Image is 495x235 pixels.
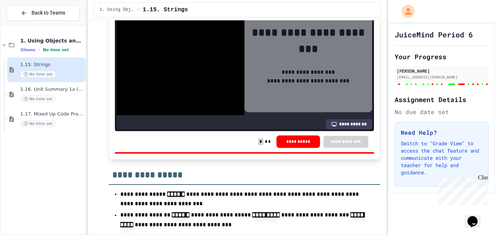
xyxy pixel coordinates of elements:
[32,9,65,17] span: Back to Teams
[20,96,56,102] span: No time set
[395,29,473,40] h1: JuiceMind Period 6
[395,52,488,62] h2: Your Progress
[20,86,84,93] span: 1.16. Unit Summary 1a (1.1-1.6)
[435,174,488,205] iframe: chat widget
[401,128,482,137] h3: Need Help?
[20,111,84,117] span: 1.17. Mixed Up Code Practice 1.1-1.6
[394,3,416,20] div: My Account
[20,71,56,78] span: No time set
[395,108,488,116] div: No due date set
[397,68,486,74] div: [PERSON_NAME]
[401,140,482,176] p: Switch to "Grade View" to access the chat feature and communicate with your teacher for help and ...
[143,5,188,14] span: 1.15. Strings
[38,47,40,53] span: •
[397,74,486,80] div: [EMAIL_ADDRESS][DOMAIN_NAME]
[20,48,36,52] span: 3 items
[395,94,488,105] h2: Assignment Details
[3,3,50,46] div: Chat with us now!Close
[20,37,84,44] span: 1. Using Objects and Methods
[20,120,56,127] span: No time set
[137,7,140,13] span: /
[20,62,84,68] span: 1.15. Strings
[43,48,69,52] span: No time set
[465,206,488,228] iframe: chat widget
[100,7,134,13] span: 1. Using Objects and Methods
